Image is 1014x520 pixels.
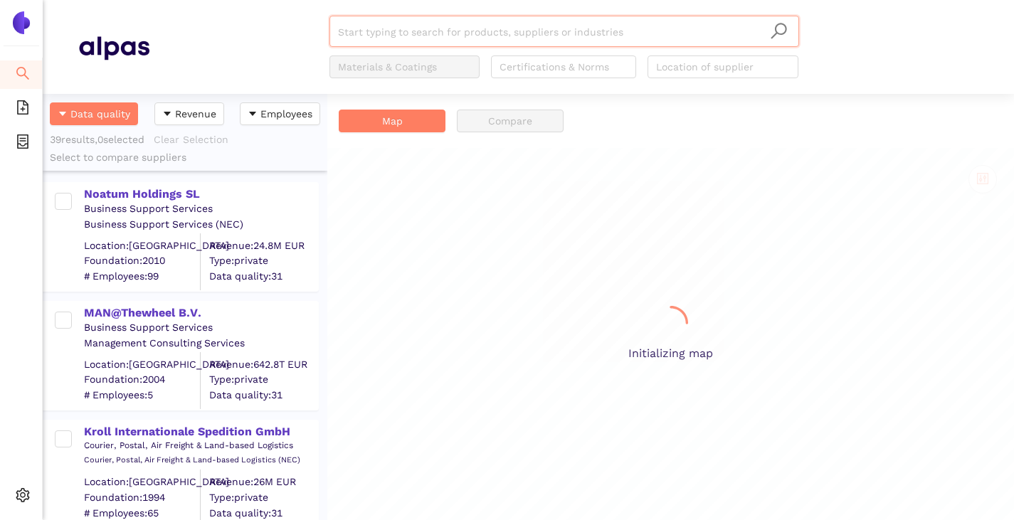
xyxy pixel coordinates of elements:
div: Location: [GEOGRAPHIC_DATA] [84,357,200,371]
span: caret-down [162,109,172,120]
div: Noatum Holdings SL [84,186,317,202]
span: Type: private [209,254,317,268]
span: caret-down [248,109,258,120]
span: Foundation: 2010 [84,254,200,268]
button: caret-downEmployees [240,102,320,125]
span: Type: private [209,373,317,387]
div: Location: [GEOGRAPHIC_DATA] [84,238,200,253]
span: 39 results, 0 selected [50,134,144,145]
span: Revenue [175,106,216,122]
span: Map [382,113,403,129]
span: Employees [260,106,312,122]
div: Revenue: 642.8T EUR [209,357,317,371]
span: Foundation: 1994 [84,491,200,505]
div: MAN@Thewheel B.V. [84,305,317,321]
span: # Employees: 5 [84,388,200,402]
div: Business Support Services (NEC) [84,218,317,232]
div: Location: [GEOGRAPHIC_DATA] [84,475,200,489]
span: Type: private [209,491,317,505]
button: Map [339,110,445,132]
span: Data quality: 31 [209,388,317,402]
button: caret-downData quality [50,102,138,125]
span: search [770,22,788,40]
img: Homepage [78,30,149,65]
span: # Employees: 65 [84,506,200,520]
span: Data quality [70,106,130,122]
button: caret-downRevenue [154,102,224,125]
span: # Employees: 99 [84,269,200,283]
span: Data quality: 31 [209,506,317,520]
span: caret-down [58,109,68,120]
div: Courier, Postal, Air Freight & Land-based Logistics (NEC) [84,455,317,465]
div: Business Support Services [84,202,317,216]
span: container [16,129,30,158]
div: Business Support Services [84,321,317,335]
div: Kroll Internationale Spedition GmbH [84,424,317,440]
span: Data quality: 31 [209,269,317,283]
span: Foundation: 2004 [84,373,200,387]
img: Logo [10,11,33,34]
div: Select to compare suppliers [50,151,320,165]
div: Courier, Postal, Air Freight & Land-based Logistics [84,440,317,452]
div: Management Consulting Services [84,336,317,351]
span: setting [16,483,30,511]
span: search [16,61,30,90]
button: Clear Selection [153,128,238,151]
span: file-add [16,95,30,124]
div: Revenue: 24.8M EUR [209,238,317,253]
span: loading [647,299,695,347]
div: Initializing map [327,148,1014,520]
div: Revenue: 26M EUR [209,475,317,489]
